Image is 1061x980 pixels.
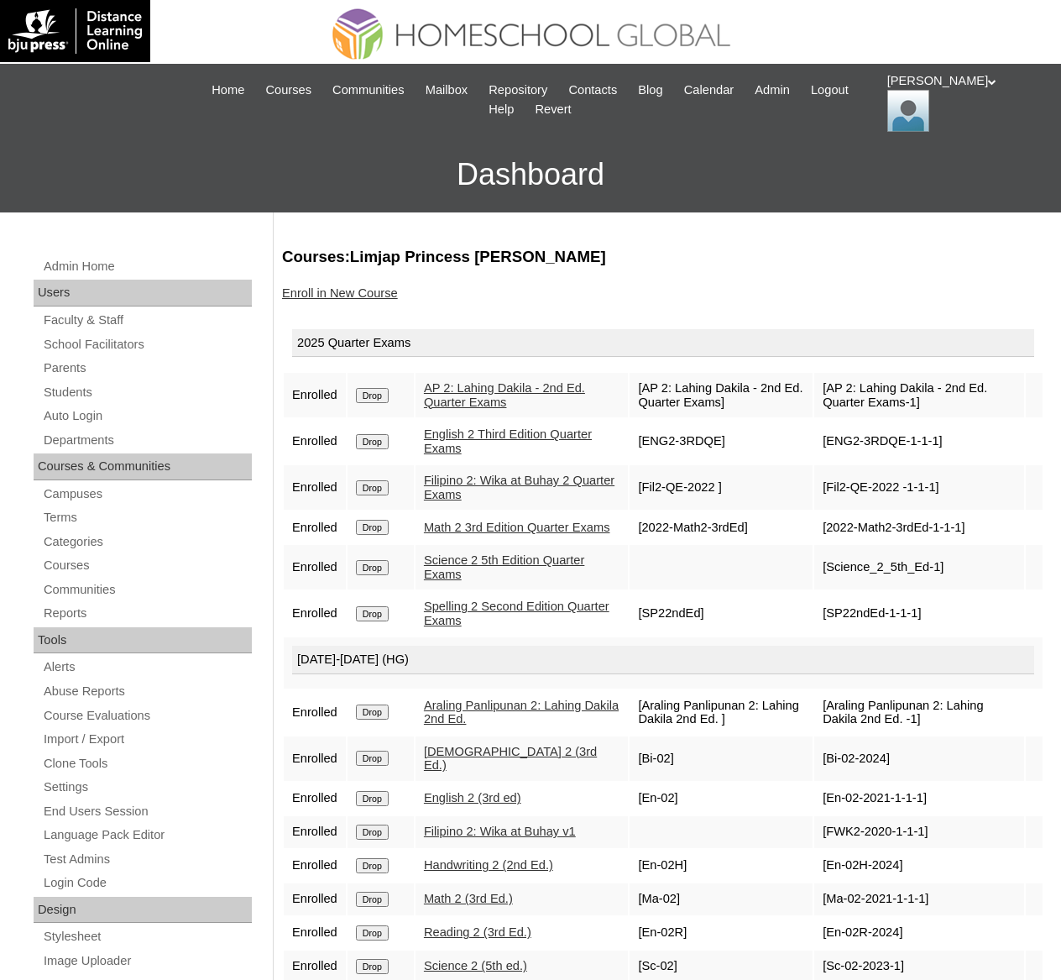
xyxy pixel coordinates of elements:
span: Mailbox [426,81,468,100]
img: Ariane Ebuen [887,90,929,132]
a: Clone Tools [42,753,252,774]
a: AP 2: Lahing Dakila - 2nd Ed. Quarter Exams [424,381,585,409]
td: [AP 2: Lahing Dakila - 2nd Ed. Quarter Exams-1] [814,373,1024,417]
a: Admin [746,81,798,100]
td: Enrolled [284,736,346,781]
td: [Ma-02-2021-1-1-1] [814,883,1024,915]
div: [PERSON_NAME] [887,72,1044,132]
td: [ENG2-3RDQE] [630,419,813,464]
td: [Ma-02] [630,883,813,915]
div: Design [34,897,252,924]
span: Calendar [684,81,734,100]
td: [2022-Math2-3rdEd] [630,511,813,543]
td: [SP22ndEd] [630,591,813,636]
a: Spelling 2 Second Edition Quarter Exams [424,600,609,627]
h3: Courses:Limjap Princess [PERSON_NAME] [282,246,1044,268]
a: Students [42,382,252,403]
td: [En-02R] [630,917,813,949]
td: [En-02R-2024] [814,917,1024,949]
a: Math 2 3rd Edition Quarter Exams [424,521,610,534]
a: Home [203,81,253,100]
span: Repository [489,81,547,100]
span: Admin [755,81,790,100]
td: [2022-Math2-3rdEd-1-1-1] [814,511,1024,543]
a: Import / Export [42,729,252,750]
td: [FWK2-2020-1-1-1] [814,816,1024,848]
span: Help [489,100,514,119]
td: [Araling Panlipunan 2: Lahing Dakila 2nd Ed. -1] [814,690,1024,735]
a: Departments [42,430,252,451]
a: Science 2 5th Edition Quarter Exams [424,553,584,581]
h3: Dashboard [8,137,1053,212]
td: [Bi-02] [630,736,813,781]
a: Campuses [42,484,252,505]
a: Filipino 2: Wika at Buhay 2 Quarter Exams [424,474,614,501]
a: Reading 2 (3rd Ed.) [424,925,531,939]
a: Faculty & Staff [42,310,252,331]
td: [Bi-02-2024] [814,736,1024,781]
td: Enrolled [284,816,346,848]
input: Drop [356,959,389,974]
a: Image Uploader [42,951,252,972]
input: Drop [356,560,389,575]
td: Enrolled [284,373,346,417]
input: Drop [356,858,389,873]
a: Filipino 2: Wika at Buhay v1 [424,825,576,838]
a: School Facilitators [42,334,252,355]
div: [DATE]-[DATE] (HG) [292,646,1034,674]
a: Araling Panlipunan 2: Lahing Dakila 2nd Ed. [424,699,619,726]
span: Revert [536,100,572,119]
div: 2025 Quarter Exams [292,329,1034,358]
a: Categories [42,532,252,553]
a: Stylesheet [42,926,252,947]
td: Enrolled [284,690,346,735]
a: Reports [42,603,252,624]
td: Enrolled [284,545,346,590]
input: Drop [356,791,389,806]
img: logo-white.png [8,8,142,54]
td: [Fil2-QE-2022 -1-1-1] [814,465,1024,510]
span: Logout [811,81,849,100]
td: [Araling Panlipunan 2: Lahing Dakila 2nd Ed. ] [630,690,813,735]
a: Admin Home [42,256,252,277]
input: Drop [356,705,389,720]
td: [ENG2-3RDQE-1-1-1] [814,419,1024,464]
input: Drop [356,892,389,907]
td: [Fil2-QE-2022 ] [630,465,813,510]
td: Enrolled [284,883,346,915]
span: Communities [332,81,405,100]
a: [DEMOGRAPHIC_DATA] 2 (3rd Ed.) [424,745,597,773]
td: [En-02H-2024] [814,850,1024,882]
td: [En-02] [630,783,813,815]
a: Language Pack Editor [42,825,252,846]
span: Blog [638,81,662,100]
a: Login Code [42,873,252,894]
td: [En-02-2021-1-1-1] [814,783,1024,815]
a: English 2 Third Edition Quarter Exams [424,427,592,455]
input: Drop [356,606,389,621]
a: Blog [630,81,671,100]
a: Repository [480,81,556,100]
input: Drop [356,520,389,535]
a: Calendar [676,81,742,100]
td: [Science_2_5th_Ed-1] [814,545,1024,590]
div: Users [34,280,252,307]
a: Handwriting 2 (2nd Ed.) [424,858,553,872]
input: Drop [356,388,389,403]
input: Drop [356,480,389,495]
td: Enrolled [284,419,346,464]
input: Drop [356,434,389,449]
span: Courses [265,81,311,100]
a: Mailbox [417,81,477,100]
a: English 2 (3rd ed) [424,791,521,804]
a: End Users Session [42,801,252,822]
a: Communities [42,579,252,600]
a: Logout [802,81,857,100]
a: Auto Login [42,406,252,427]
a: Contacts [560,81,625,100]
a: Communities [324,81,413,100]
a: Alerts [42,657,252,678]
div: Courses & Communities [34,453,252,480]
input: Drop [356,825,389,840]
a: Math 2 (3rd Ed.) [424,892,513,905]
